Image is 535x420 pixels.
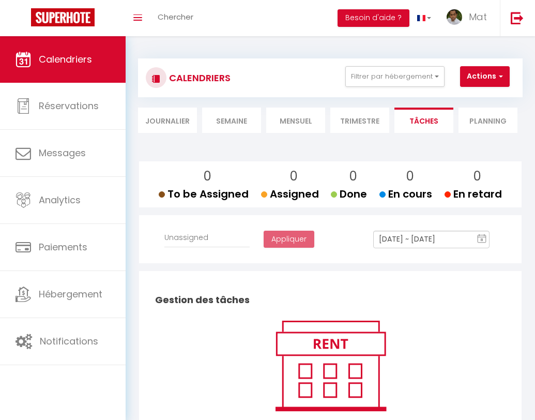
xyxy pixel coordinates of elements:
[338,9,409,27] button: Besoin d'aide ?
[158,11,193,22] span: Chercher
[265,316,396,415] img: rent.png
[269,167,319,186] p: 0
[394,108,453,133] li: Tâches
[458,108,517,133] li: Planning
[159,187,249,201] span: To be Assigned
[388,167,432,186] p: 0
[511,11,524,24] img: logout
[345,66,445,87] button: Filtrer par hébergement
[167,167,249,186] p: 0
[261,187,319,201] span: Assigned
[138,108,197,133] li: Journalier
[481,237,483,242] text: 8
[40,335,98,348] span: Notifications
[264,231,314,248] button: Appliquer
[39,146,86,159] span: Messages
[152,284,508,316] h2: Gestion des tâches
[39,53,92,66] span: Calendriers
[202,108,261,133] li: Semaine
[39,99,99,112] span: Réservations
[8,4,39,35] button: Ouvrir le widget de chat LiveChat
[330,108,389,133] li: Trimestre
[166,66,231,89] h3: CALENDRIERS
[31,8,95,26] img: Super Booking
[331,187,367,201] span: Done
[39,193,81,206] span: Analytics
[469,10,487,23] span: Mat
[453,167,502,186] p: 0
[339,167,367,186] p: 0
[447,9,462,25] img: ...
[445,187,502,201] span: En retard
[266,108,325,133] li: Mensuel
[379,187,432,201] span: En cours
[39,288,102,301] span: Hébergement
[460,66,510,87] button: Actions
[373,231,490,248] input: Select Date Range
[39,241,87,253] span: Paiements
